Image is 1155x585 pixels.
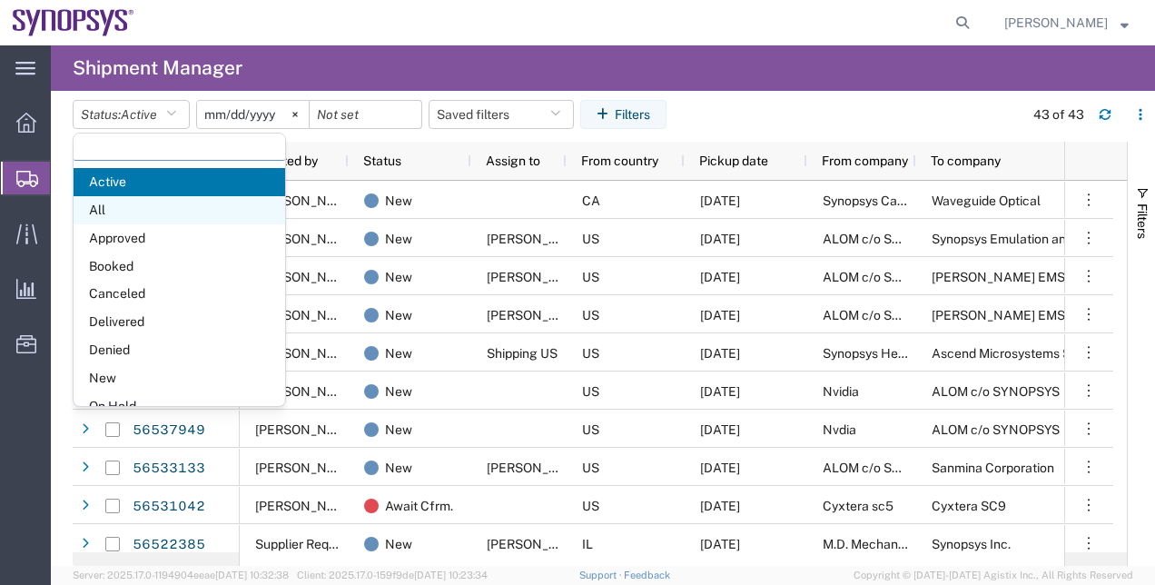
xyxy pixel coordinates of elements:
span: Jerry Domalanta [255,308,359,322]
span: From company [822,154,908,168]
span: Lisa Young [255,384,359,399]
button: Filters [580,100,666,129]
input: Not set [310,101,421,128]
span: Nicolas Tomaro [255,499,359,513]
span: Synopsys Canada ULC [823,193,954,208]
span: ALOM c/o SYNOPSYS [823,270,951,284]
span: Server: 2025.17.0-1194904eeae [73,570,289,580]
span: ALOM c/o SYNOPSYS [823,308,951,322]
span: Supplier Request [255,537,354,551]
span: Sanmina Corporation [932,461,1054,475]
span: Jerry Domalanta [255,461,359,475]
span: Cyxtera sc5 [823,499,893,513]
span: IL [582,537,593,551]
span: To company [931,154,1001,168]
span: New [385,449,412,487]
span: ALOM c/o SYNOPSYS [932,384,1060,399]
span: Synopsys Emulation and Verification [932,232,1142,246]
span: Senad Hasic [255,193,359,208]
span: New [385,296,412,334]
button: Saved filters [429,100,574,129]
span: [DATE] 10:23:34 [414,570,488,580]
span: Filters [1135,203,1150,239]
span: Kris Ford [487,270,590,284]
span: Synopsys Inc. [932,537,1011,551]
span: Approved [74,224,285,253]
span: Assign to [486,154,540,168]
span: 08/20/2025 [700,346,740,361]
h4: Shipment Manager [73,45,242,91]
span: Rachelle Varela [1004,13,1108,33]
span: Waveguide Optical [932,193,1041,208]
span: 08/20/2025 [700,384,740,399]
span: Yu Chen [255,422,359,437]
span: Javad EMS [932,308,1065,322]
span: Ascend Microsystems Sdn. Bhd. [932,346,1116,361]
span: CA [582,193,600,208]
span: Pickup date [699,154,768,168]
span: US [582,422,599,437]
span: ALOM c/o SYNOPSYS [823,232,951,246]
span: New [74,364,285,392]
span: All [74,196,285,224]
span: 08/21/2025 [700,308,740,322]
input: Not set [197,101,309,128]
span: US [582,308,599,322]
button: Status:Active [73,100,190,129]
span: US [582,270,599,284]
span: 08/21/2025 [700,270,740,284]
span: Delivered [74,308,285,336]
span: US [582,232,599,246]
span: Kris Ford [487,232,590,246]
div: 43 of 43 [1033,105,1084,124]
span: US [582,461,599,475]
span: New [385,372,412,411]
a: 56533133 [132,454,206,483]
span: New [385,182,412,220]
span: Active [74,168,285,196]
img: logo [13,9,134,36]
span: Status [363,154,401,168]
span: Created by [254,154,318,168]
span: Nvdia [823,422,856,437]
span: Shipping US [487,346,558,361]
span: New [385,220,412,258]
span: 08/20/2025 [700,461,740,475]
span: US [582,346,599,361]
a: Support [579,570,625,580]
span: Kris Ford [487,308,590,322]
span: 08/19/2025 [700,422,740,437]
span: Javad EMS [932,270,1065,284]
span: Jerry Domalanta [255,270,359,284]
span: 08/19/2025 [700,499,740,513]
span: Jerry Domalanta [255,232,359,246]
span: 08/18/2025 [700,537,740,551]
span: Copyright © [DATE]-[DATE] Agistix Inc., All Rights Reserved [854,568,1133,583]
span: [DATE] 10:32:38 [215,570,289,580]
span: ALOM c/o SYNOPSYS [823,461,951,475]
span: Yiming Yang [255,346,359,361]
span: Active [121,107,157,122]
button: [PERSON_NAME] [1003,12,1130,34]
a: Feedback [624,570,670,580]
span: Canceled [74,280,285,308]
span: 08/21/2025 [700,232,740,246]
span: M.D. Mechanical Devices Ltd [823,537,989,551]
a: 56522385 [132,530,206,560]
span: Client: 2025.17.0-159f9de [297,570,488,580]
span: Denied [74,336,285,364]
span: New [385,411,412,449]
span: US [582,384,599,399]
span: Await Cfrm. [385,487,453,525]
span: US [582,499,599,513]
span: Booked [74,253,285,281]
span: Cyxtera SC9 [932,499,1006,513]
a: 56531042 [132,492,206,521]
a: 56537949 [132,416,206,445]
span: Synopsys Headquarters USSV [823,346,998,361]
span: New [385,258,412,296]
span: New [385,334,412,372]
span: Rachelle Varela [487,537,590,551]
span: On Hold [74,392,285,421]
span: Nvidia [823,384,859,399]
